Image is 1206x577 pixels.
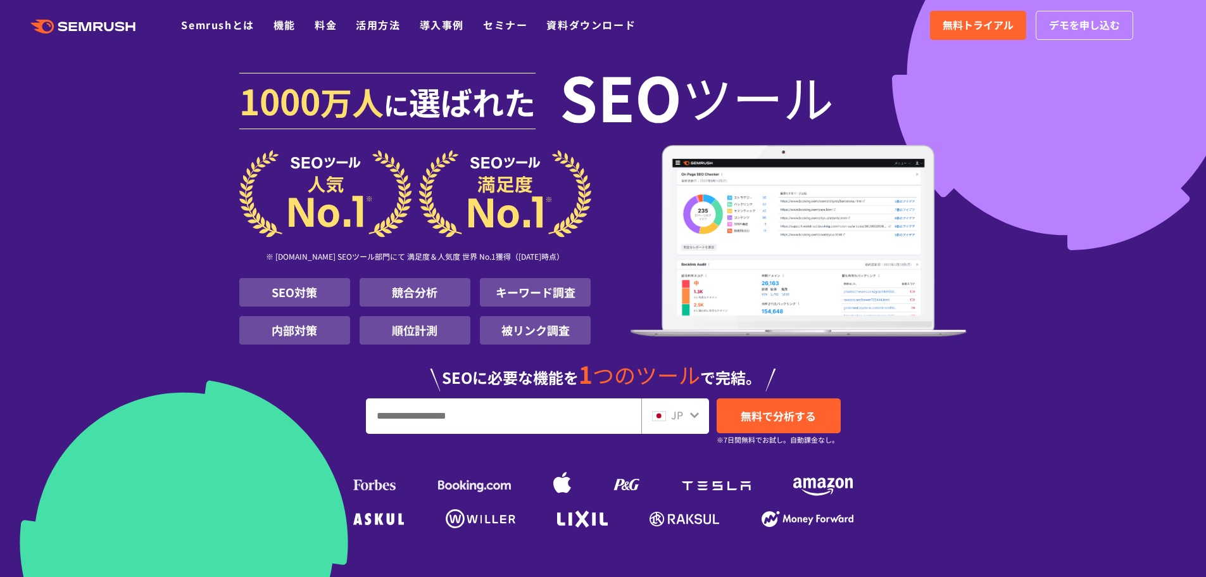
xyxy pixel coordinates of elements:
li: 被リンク調査 [480,316,591,345]
a: 無料トライアル [930,11,1026,40]
a: 料金 [315,17,337,32]
a: 活用方法 [356,17,400,32]
span: 無料で分析する [741,408,816,424]
span: に [384,86,409,123]
span: SEO [560,71,682,122]
li: キーワード調査 [480,278,591,307]
li: 競合分析 [360,278,470,307]
div: SEOに必要な機能を [239,350,967,391]
li: 順位計測 [360,316,470,345]
small: ※7日間無料でお試し。自動課金なし。 [717,434,839,446]
span: デモを申し込む [1049,17,1120,34]
a: Semrushとは [181,17,254,32]
li: SEO対策 [239,278,350,307]
span: で完結。 [700,366,761,388]
span: 無料トライアル [943,17,1014,34]
span: 選ばれた [409,79,536,124]
span: ツール [682,71,834,122]
span: つのツール [593,359,700,390]
span: 1000 [239,75,320,125]
span: JP [671,407,683,422]
span: 1 [579,357,593,391]
a: セミナー [483,17,527,32]
li: 内部対策 [239,316,350,345]
div: ※ [DOMAIN_NAME] SEOツール部門にて 満足度＆人気度 世界 No.1獲得（[DATE]時点） [239,238,591,278]
a: 導入事例 [420,17,464,32]
a: 無料で分析する [717,398,841,433]
a: デモを申し込む [1036,11,1133,40]
span: 万人 [320,79,384,124]
a: 機能 [273,17,296,32]
input: URL、キーワードを入力してください [367,399,641,433]
a: 資料ダウンロード [546,17,636,32]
